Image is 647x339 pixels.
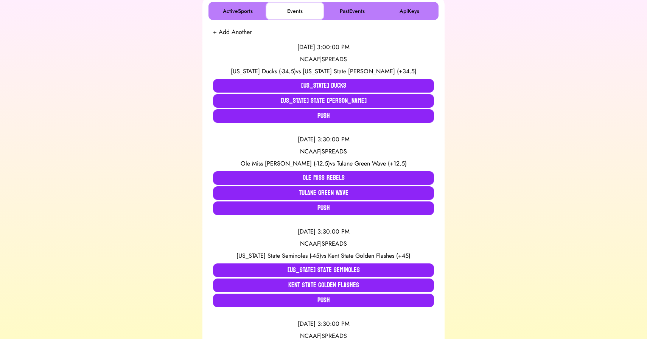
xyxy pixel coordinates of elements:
[236,251,321,260] span: [US_STATE] State Seminoles (-45)
[303,67,417,76] span: [US_STATE] State [PERSON_NAME] (+34.5)
[267,3,323,19] button: Events
[213,239,434,248] div: NCAAF | SPREADS
[213,79,434,93] button: [US_STATE] Ducks
[324,3,380,19] button: PastEvents
[241,159,330,168] span: Ole Miss [PERSON_NAME] (-12.5)
[213,251,434,260] div: vs
[213,67,434,76] div: vs
[213,28,252,37] button: + Add Another
[213,43,434,52] div: [DATE] 3:00:00 PM
[213,294,434,307] button: Push
[231,67,296,76] span: [US_STATE] Ducks (-34.5)
[213,135,434,144] div: [DATE] 3:30:00 PM
[213,279,434,292] button: Kent State Golden Flashes
[213,55,434,64] div: NCAAF | SPREADS
[213,186,434,200] button: Tulane Green Wave
[210,3,266,19] button: ActiveSports
[213,171,434,185] button: Ole Miss Rebels
[381,3,437,19] button: ApiKeys
[213,227,434,236] div: [DATE] 3:30:00 PM
[213,201,434,215] button: Push
[213,263,434,277] button: [US_STATE] State Seminoles
[213,159,434,168] div: vs
[213,94,434,108] button: [US_STATE] State [PERSON_NAME]
[213,109,434,123] button: Push
[337,159,407,168] span: Tulane Green Wave (+12.5)
[213,147,434,156] div: NCAAF | SPREADS
[328,251,411,260] span: Kent State Golden Flashes (+45)
[213,319,434,328] div: [DATE] 3:30:00 PM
